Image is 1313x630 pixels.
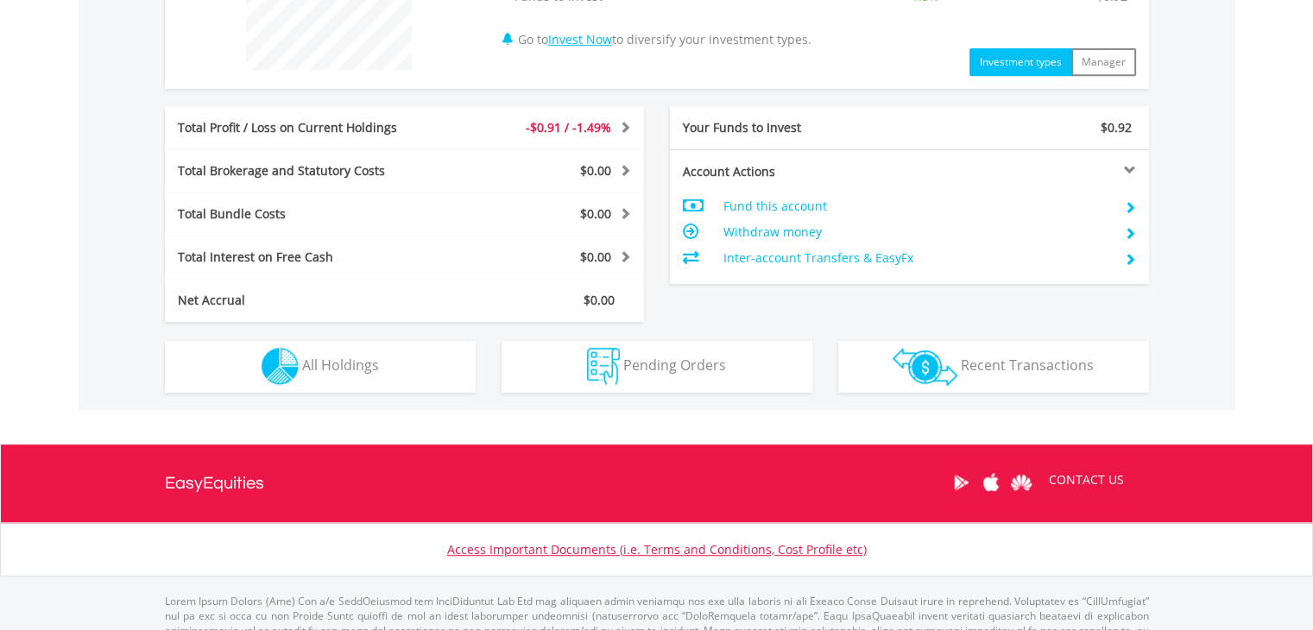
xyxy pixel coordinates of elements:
[165,119,445,136] div: Total Profit / Loss on Current Holdings
[623,356,726,375] span: Pending Orders
[976,456,1007,509] a: Apple
[502,341,812,393] button: Pending Orders
[1007,456,1037,509] a: Huawei
[969,48,1072,76] button: Investment types
[838,341,1149,393] button: Recent Transactions
[165,341,476,393] button: All Holdings
[165,162,445,180] div: Total Brokerage and Statutory Costs
[548,31,612,47] a: Invest Now
[723,193,1110,219] td: Fund this account
[670,163,910,180] div: Account Actions
[1071,48,1136,76] button: Manager
[946,456,976,509] a: Google Play
[580,205,611,222] span: $0.00
[302,356,379,375] span: All Holdings
[165,205,445,223] div: Total Bundle Costs
[1101,119,1132,135] span: $0.92
[165,249,445,266] div: Total Interest on Free Cash
[447,541,867,558] a: Access Important Documents (i.e. Terms and Conditions, Cost Profile etc)
[723,219,1110,245] td: Withdraw money
[893,348,957,386] img: transactions-zar-wht.png
[526,119,611,135] span: -$0.91 / -1.49%
[1037,456,1136,504] a: CONTACT US
[580,249,611,265] span: $0.00
[584,292,615,308] span: $0.00
[262,348,299,385] img: holdings-wht.png
[723,245,1110,271] td: Inter-account Transfers & EasyFx
[165,444,264,522] a: EasyEquities
[580,162,611,179] span: $0.00
[165,292,445,309] div: Net Accrual
[587,348,620,385] img: pending_instructions-wht.png
[670,119,910,136] div: Your Funds to Invest
[961,356,1094,375] span: Recent Transactions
